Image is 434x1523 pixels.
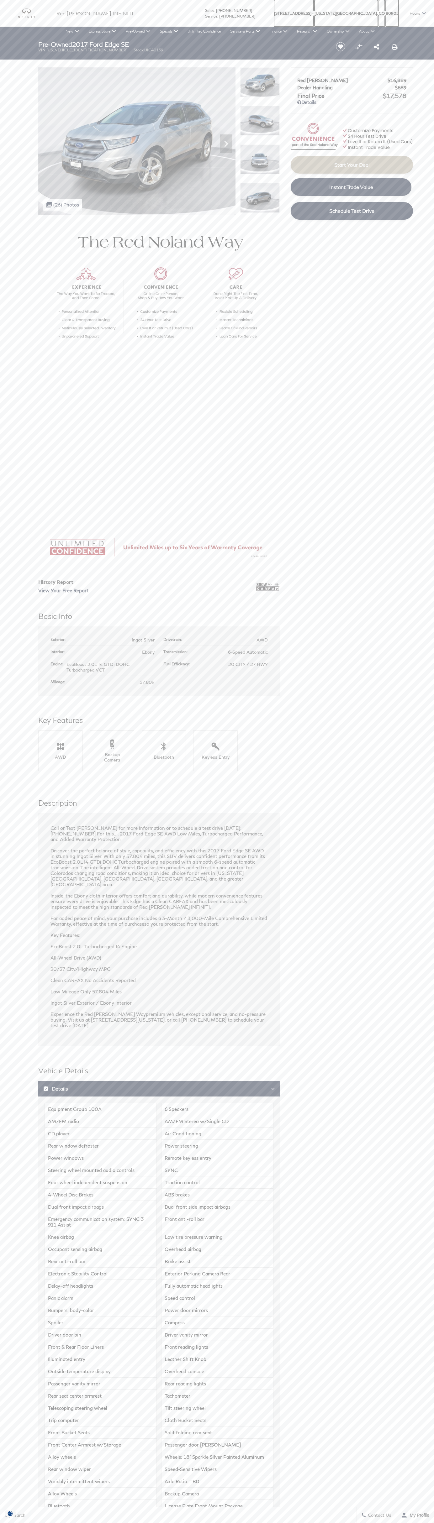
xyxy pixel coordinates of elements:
[366,1513,391,1518] span: Contact Us
[161,1390,273,1402] li: Tachometer
[45,1292,157,1304] li: Panic alarm
[240,106,280,136] img: Used 2017 Ingot Silver Ford SE image 2
[161,1329,273,1341] li: Driver vanity mirror
[38,579,88,585] h2: History Report
[121,27,155,36] a: Pre-Owned
[45,1316,157,1329] li: Spoiler
[38,610,280,622] h2: Basic Info
[161,1426,273,1439] li: Split folding rear seat
[297,77,388,83] span: Red [PERSON_NAME]
[38,588,88,593] a: View Your Free Report
[45,1426,157,1439] li: Front Bucket Seats
[45,1390,157,1402] li: Rear seat center armrest
[334,42,347,52] button: Save vehicle
[297,92,383,99] span: Final Price
[219,14,255,18] a: [PHONE_NUMBER]
[161,1243,273,1255] li: Overhead airbag
[214,8,215,13] span: :
[45,1329,157,1341] li: Driver door bin
[161,1176,273,1189] li: Traction control
[161,1378,273,1390] li: Rear reading lights
[256,579,280,595] img: Show me the Carfax
[45,1128,157,1140] li: CD player
[329,208,374,214] span: Schedule Test Drive
[16,8,47,18] a: infiniti
[161,1201,273,1213] li: Dual front side impact airbags
[205,14,217,18] span: Service
[163,661,193,667] div: Fuel Efficiency:
[10,1513,25,1518] span: Search
[56,10,133,16] span: Red [PERSON_NAME] INFINITI
[45,1103,157,1115] li: Equipment Group 100A
[161,1463,273,1475] li: Speed-Sensitive Wipers
[50,825,268,1034] div: Call or Text [PERSON_NAME] for more information or to schedule a test drive [DATE]: [PHONE_NUMBER...
[56,10,133,17] a: Red [PERSON_NAME] INFINITI
[291,178,411,196] a: Instant Trade Value
[161,1402,273,1414] li: Tilt steering wheel
[163,649,191,654] div: Transmission:
[395,85,406,90] span: $689
[45,1439,157,1451] li: Front Center Armrest w/Storage
[46,754,75,760] div: AWD
[161,1500,273,1512] li: License Plate Front Mount Package
[161,1140,273,1152] li: Power steering
[297,77,406,83] a: Red [PERSON_NAME] $16,889
[45,1341,157,1353] li: Front & Rear Floor Liners
[297,85,406,90] a: Dealer Handling $689
[291,156,413,174] a: Start Your Deal
[257,637,268,642] span: AWD
[161,1353,273,1365] li: Leather Shift Knob
[161,1292,273,1304] li: Speed control
[161,1164,273,1176] li: SYNC
[66,662,130,673] span: EcoBoost 2.0L I4 GTDi DOHC Turbocharged VCT
[297,99,406,105] a: Details
[45,1201,157,1213] li: Dual front impact airbags
[38,797,280,809] h2: Description
[392,43,398,50] a: Print this Pre-Owned 2017 Ford Edge SE
[291,202,413,220] a: Schedule Test Drive
[228,662,268,667] span: 20 CITY / 27 HWY
[240,183,280,213] img: Used 2017 Ingot Silver Ford SE image 4
[240,144,280,174] img: Used 2017 Ingot Silver Ford SE image 3
[220,134,232,153] div: Next
[38,714,280,726] h2: Key Features
[161,1451,273,1463] li: Wheels: 18" Sparkle Silver Painted Aluminum
[61,27,379,36] nav: Main Navigation
[38,40,72,48] strong: Pre-Owned
[46,48,127,52] span: [US_VEHICLE_IDENTIFICATION_NUMBER]
[396,1507,434,1523] button: Open user profile menu
[240,67,280,97] img: Used 2017 Ingot Silver Ford SE image 1
[45,1500,157,1512] li: Bluetooth
[50,649,68,654] div: Interior:
[161,1316,273,1329] li: Compass
[161,1341,273,1353] li: Front reading lights
[297,92,406,99] a: Final Price $17,578
[38,1065,280,1076] h2: Vehicle Details
[50,637,69,642] div: Exterior:
[45,1463,157,1475] li: Rear window wiper
[161,1280,273,1292] li: Fully automatic headlights
[407,1513,429,1518] span: My Profile
[45,1414,157,1426] li: Trip computer
[161,1488,273,1500] li: Backup Camera
[45,1152,157,1164] li: Power windows
[388,77,406,83] span: $16,889
[16,8,47,18] img: INFINITI
[183,27,225,36] a: Unlimited Confidence
[38,534,280,560] img: Unlimited miles up to six years of warranty coverage.
[45,1402,157,1414] li: Telescoping steering wheel
[132,637,155,642] span: Ingot Silver
[354,27,379,36] a: About
[163,637,185,642] div: Drivetrain:
[354,42,363,51] button: Compare Vehicle
[45,1280,157,1292] li: Delay-off headlights
[225,27,265,36] a: Service & Parts
[161,1475,273,1488] li: Axle Ratio: TBD
[155,27,183,36] a: Specials
[161,1231,273,1243] li: Low tire pressure warning
[50,679,68,684] div: Mileage:
[45,1115,157,1128] li: AM/FM radio
[161,1152,273,1164] li: Remote keyless entry
[161,1304,273,1316] li: Power door mirrors
[297,85,395,90] span: Dealer Handling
